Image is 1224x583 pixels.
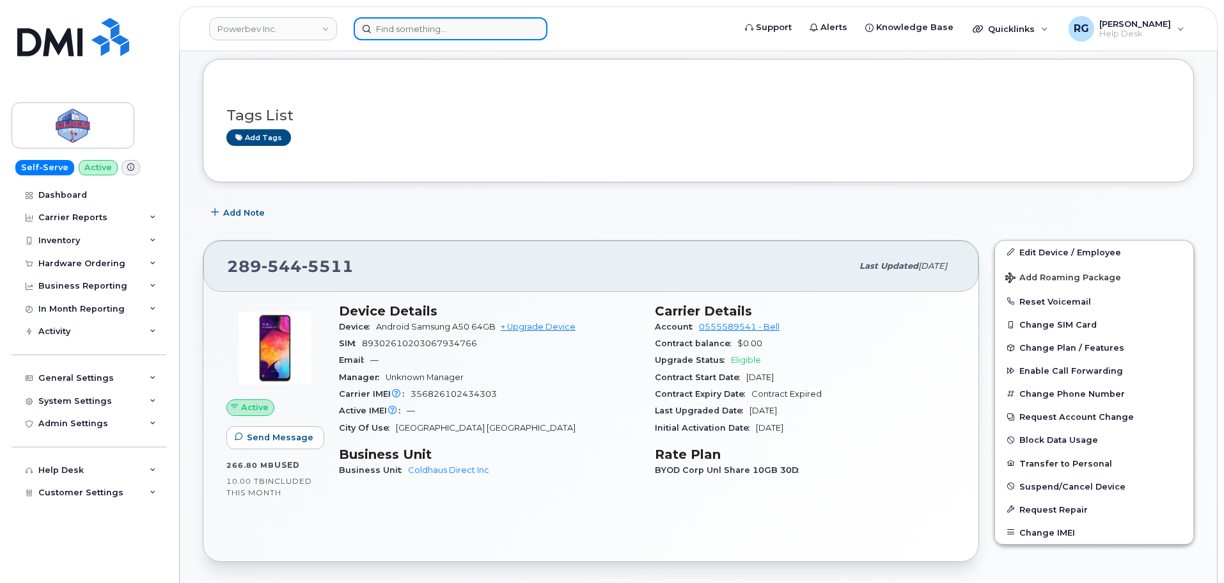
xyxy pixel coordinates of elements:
[1019,343,1124,353] span: Change Plan / Features
[226,426,324,449] button: Send Message
[241,401,269,413] span: Active
[339,372,386,382] span: Manager
[964,16,1057,42] div: Quicklinks
[988,24,1035,34] span: Quicklinks
[995,241,1193,264] a: Edit Device / Employee
[995,452,1193,475] button: Transfer to Personal
[354,17,547,40] input: Find something...
[995,313,1193,336] button: Change SIM Card
[746,372,774,382] span: [DATE]
[749,406,777,415] span: [DATE]
[226,477,265,486] span: 10.00 TB
[227,257,354,276] span: 289
[226,476,312,497] span: included this month
[339,322,376,331] span: Device
[209,17,337,40] a: Powerbev Inc.
[501,322,576,331] a: + Upgrade Device
[655,447,955,462] h3: Rate Plan
[995,290,1193,313] button: Reset Voicemail
[655,339,737,348] span: Contract balance
[995,498,1193,521] button: Request Repair
[995,405,1193,428] button: Request Account Change
[339,465,408,475] span: Business Unit
[751,389,822,399] span: Contract Expired
[411,389,497,399] span: 356826102434303
[203,202,276,225] button: Add Note
[262,257,302,276] span: 544
[226,129,291,145] a: Add tags
[655,423,756,433] span: Initial Activation Date
[223,207,265,219] span: Add Note
[362,339,477,348] span: 89302610203067934766
[655,303,955,319] h3: Carrier Details
[655,322,699,331] span: Account
[655,372,746,382] span: Contract Start Date
[1005,273,1121,285] span: Add Roaming Package
[1099,29,1171,39] span: Help Desk
[995,475,1193,498] button: Suspend/Cancel Device
[1099,19,1171,29] span: [PERSON_NAME]
[820,21,847,34] span: Alerts
[274,460,300,470] span: used
[876,21,953,34] span: Knowledge Base
[339,406,407,415] span: Active IMEI
[756,423,783,433] span: [DATE]
[1019,481,1126,491] span: Suspend/Cancel Device
[756,21,792,34] span: Support
[737,339,762,348] span: $0.00
[1019,366,1123,376] span: Enable Call Forwarding
[995,428,1193,451] button: Block Data Usage
[407,406,415,415] span: —
[376,322,496,331] span: Android Samsung A50 64GB
[699,322,780,331] a: 0555589541 - Bell
[995,336,1193,359] button: Change Plan / Features
[339,389,411,399] span: Carrier IMEI
[339,447,639,462] h3: Business Unit
[995,382,1193,405] button: Change Phone Number
[736,15,801,40] a: Support
[1060,16,1193,42] div: Robert Graham
[339,339,362,348] span: SIM
[247,431,313,443] span: Send Message
[226,461,274,470] span: 266.80 MB
[302,257,354,276] span: 5511
[856,15,962,40] a: Knowledge Base
[655,355,731,365] span: Upgrade Status
[995,359,1193,382] button: Enable Call Forwarding
[226,108,1170,124] h3: Tags List
[339,423,396,433] span: City Of Use
[408,465,489,475] a: Coldhaus Direct Inc
[731,355,761,365] span: Eligible
[859,261,918,271] span: Last updated
[339,355,370,365] span: Email
[339,303,639,319] h3: Device Details
[918,261,947,271] span: [DATE]
[386,372,464,382] span: Unknown Manager
[370,355,379,365] span: —
[655,465,805,475] span: BYOD Corp Unl Share 10GB 30D
[801,15,856,40] a: Alerts
[995,521,1193,544] button: Change IMEI
[1074,21,1089,36] span: RG
[396,423,576,433] span: [GEOGRAPHIC_DATA] [GEOGRAPHIC_DATA]
[655,406,749,415] span: Last Upgraded Date
[995,264,1193,290] button: Add Roaming Package
[655,389,751,399] span: Contract Expiry Date
[237,310,313,387] img: image20231002-3703462-1qu0sfr.jpeg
